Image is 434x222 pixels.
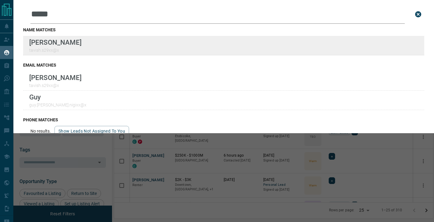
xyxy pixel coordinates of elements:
p: tavish.s29xx@x [29,83,82,88]
p: No results. [30,129,51,134]
button: close search bar [412,8,424,20]
h3: email matches [23,63,424,68]
button: show leads not assigned to you [54,126,129,136]
h3: name matches [23,27,424,32]
p: tavish.s29xx@x [29,48,82,53]
p: guy.[PERSON_NAME].nigixx@x [29,102,86,107]
p: Guy [29,93,86,101]
p: [PERSON_NAME] [29,38,82,46]
h3: phone matches [23,117,424,122]
p: [PERSON_NAME] [29,74,82,82]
